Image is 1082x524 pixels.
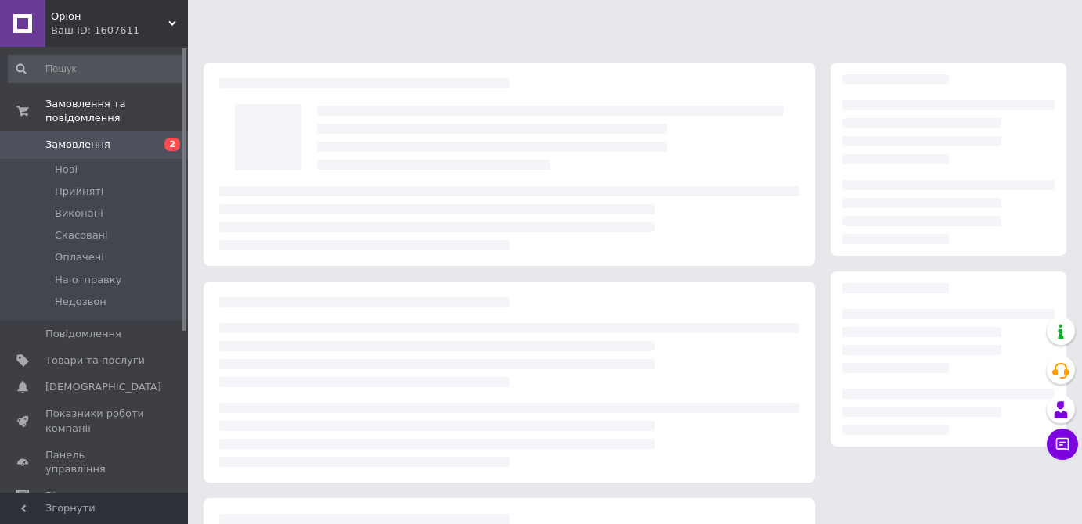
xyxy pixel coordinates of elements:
[51,9,168,23] span: Оріон
[55,185,103,199] span: Прийняті
[45,448,145,476] span: Панель управління
[45,138,110,152] span: Замовлення
[55,163,78,177] span: Нові
[45,489,86,503] span: Відгуки
[164,138,180,151] span: 2
[8,55,185,83] input: Пошук
[45,97,188,125] span: Замовлення та повідомлення
[51,23,188,38] div: Ваш ID: 1607611
[1047,429,1078,460] button: Чат з покупцем
[55,206,103,221] span: Виконані
[45,407,145,435] span: Показники роботи компанії
[55,273,121,287] span: На отправку
[45,380,161,394] span: [DEMOGRAPHIC_DATA]
[55,295,106,309] span: Недозвон
[55,228,108,242] span: Скасовані
[55,250,104,264] span: Оплачені
[45,354,145,368] span: Товари та послуги
[45,327,121,341] span: Повідомлення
